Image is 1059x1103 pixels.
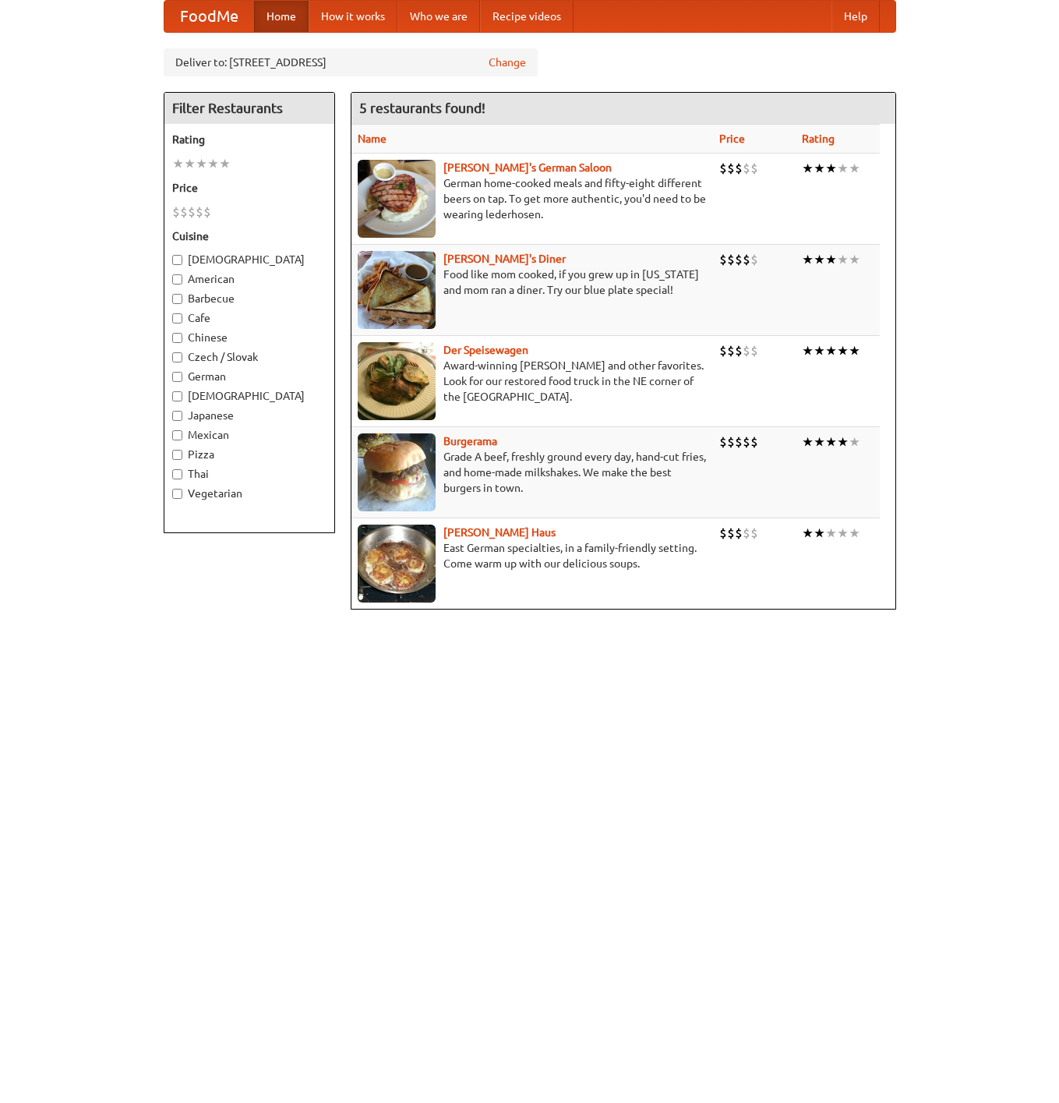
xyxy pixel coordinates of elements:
[172,408,327,423] label: Japanese
[358,525,436,603] img: kohlhaus.jpg
[358,342,436,420] img: speisewagen.jpg
[172,228,327,244] h5: Cuisine
[172,352,182,362] input: Czech / Slovak
[750,342,758,359] li: $
[814,525,825,542] li: ★
[719,433,727,451] li: $
[825,433,837,451] li: ★
[172,388,327,404] label: [DEMOGRAPHIC_DATA]
[743,251,750,268] li: $
[443,344,528,356] a: Der Speisewagen
[735,433,743,451] li: $
[172,450,182,460] input: Pizza
[802,160,814,177] li: ★
[172,294,182,304] input: Barbecue
[727,433,735,451] li: $
[358,358,707,405] p: Award-winning [PERSON_NAME] and other favorites. Look for our restored food truck in the NE corne...
[837,525,849,542] li: ★
[443,435,497,447] a: Burgerama
[831,1,880,32] a: Help
[849,160,860,177] li: ★
[172,391,182,401] input: [DEMOGRAPHIC_DATA]
[172,372,182,382] input: German
[172,469,182,479] input: Thai
[719,342,727,359] li: $
[719,160,727,177] li: $
[172,427,327,443] label: Mexican
[814,160,825,177] li: ★
[750,160,758,177] li: $
[309,1,397,32] a: How it works
[727,525,735,542] li: $
[443,526,556,539] a: [PERSON_NAME] Haus
[735,160,743,177] li: $
[358,251,436,329] img: sallys.jpg
[849,251,860,268] li: ★
[825,342,837,359] li: ★
[443,161,612,174] b: [PERSON_NAME]'s German Saloon
[172,180,327,196] h5: Price
[172,333,182,343] input: Chinese
[802,342,814,359] li: ★
[727,251,735,268] li: $
[837,433,849,451] li: ★
[203,203,211,221] li: $
[849,342,860,359] li: ★
[837,342,849,359] li: ★
[172,155,184,172] li: ★
[172,132,327,147] h5: Rating
[825,525,837,542] li: ★
[358,267,707,298] p: Food like mom cooked, if you grew up in [US_STATE] and mom ran a diner. Try our blue plate special!
[172,252,327,267] label: [DEMOGRAPHIC_DATA]
[172,486,327,501] label: Vegetarian
[164,93,334,124] h4: Filter Restaurants
[172,369,327,384] label: German
[735,342,743,359] li: $
[719,251,727,268] li: $
[397,1,480,32] a: Who we are
[172,411,182,421] input: Japanese
[814,342,825,359] li: ★
[750,525,758,542] li: $
[358,433,436,511] img: burgerama.jpg
[172,291,327,306] label: Barbecue
[172,255,182,265] input: [DEMOGRAPHIC_DATA]
[802,525,814,542] li: ★
[743,433,750,451] li: $
[735,251,743,268] li: $
[802,251,814,268] li: ★
[172,447,327,462] label: Pizza
[172,349,327,365] label: Czech / Slovak
[207,155,219,172] li: ★
[489,55,526,70] a: Change
[358,540,707,571] p: East German specialties, in a family-friendly setting. Come warm up with our delicious soups.
[184,155,196,172] li: ★
[814,433,825,451] li: ★
[172,330,327,345] label: Chinese
[164,48,538,76] div: Deliver to: [STREET_ADDRESS]
[849,433,860,451] li: ★
[719,133,745,145] a: Price
[358,175,707,222] p: German home-cooked meals and fifty-eight different beers on tap. To get more authentic, you'd nee...
[727,342,735,359] li: $
[358,449,707,496] p: Grade A beef, freshly ground every day, hand-cut fries, and home-made milkshakes. We make the bes...
[359,101,485,115] ng-pluralize: 5 restaurants found!
[802,433,814,451] li: ★
[825,160,837,177] li: ★
[443,253,566,265] b: [PERSON_NAME]'s Diner
[196,155,207,172] li: ★
[849,525,860,542] li: ★
[719,525,727,542] li: $
[750,251,758,268] li: $
[196,203,203,221] li: $
[480,1,574,32] a: Recipe videos
[254,1,309,32] a: Home
[837,251,849,268] li: ★
[172,310,327,326] label: Cafe
[814,251,825,268] li: ★
[172,430,182,440] input: Mexican
[825,251,837,268] li: ★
